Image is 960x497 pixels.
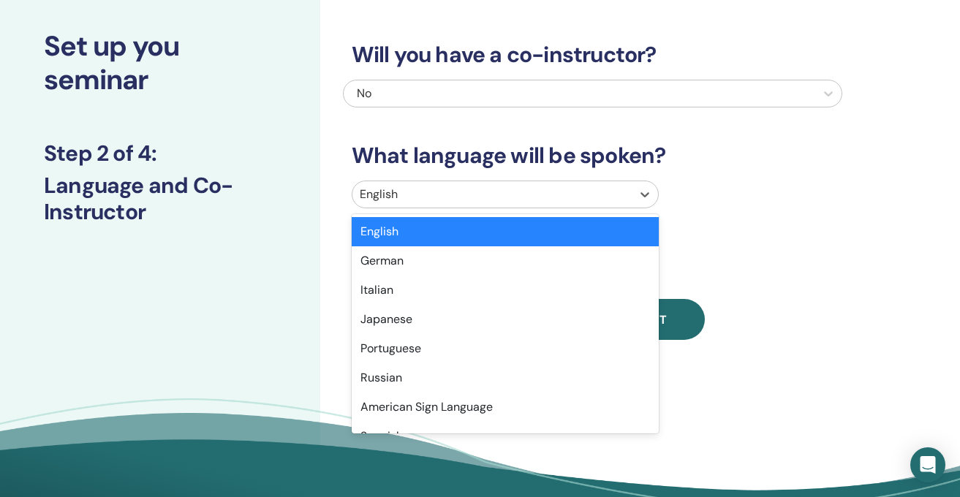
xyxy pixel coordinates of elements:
div: English [352,217,659,246]
h3: Language and Co-Instructor [44,172,276,225]
h2: Set up you seminar [44,30,276,96]
div: Spanish [352,422,659,451]
div: Japanese [352,305,659,334]
div: Open Intercom Messenger [910,447,945,482]
h3: Will you have a co-instructor? [343,42,842,68]
div: German [352,246,659,276]
div: Italian [352,276,659,305]
div: American Sign Language [352,392,659,422]
span: No [357,86,371,101]
h3: What language will be spoken? [343,143,842,169]
h3: Step 2 of 4 : [44,140,276,167]
div: Russian [352,363,659,392]
div: Portuguese [352,334,659,363]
